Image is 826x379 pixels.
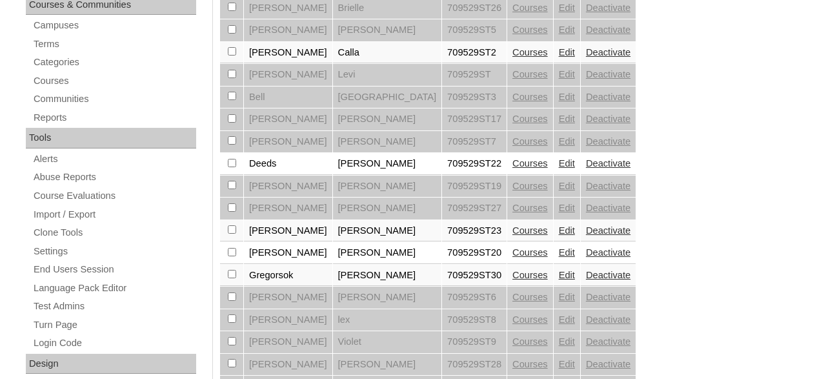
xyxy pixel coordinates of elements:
[512,136,548,147] a: Courses
[32,17,196,34] a: Campuses
[32,91,196,107] a: Communities
[244,287,332,309] td: [PERSON_NAME]
[244,331,332,353] td: [PERSON_NAME]
[559,181,575,191] a: Edit
[559,114,575,124] a: Edit
[32,54,196,70] a: Categories
[442,42,507,64] td: 709529ST2
[559,92,575,102] a: Edit
[442,19,507,41] td: 709529ST5
[512,181,548,191] a: Courses
[559,136,575,147] a: Edit
[333,354,442,376] td: [PERSON_NAME]
[244,354,332,376] td: [PERSON_NAME]
[333,198,442,220] td: [PERSON_NAME]
[512,225,548,236] a: Courses
[586,225,630,236] a: Deactivate
[333,108,442,130] td: [PERSON_NAME]
[32,261,196,278] a: End Users Session
[442,176,507,198] td: 709529ST19
[559,270,575,280] a: Edit
[586,247,630,258] a: Deactivate
[512,203,548,213] a: Courses
[512,247,548,258] a: Courses
[244,87,332,108] td: Bell
[586,359,630,369] a: Deactivate
[559,203,575,213] a: Edit
[586,92,630,102] a: Deactivate
[244,220,332,242] td: [PERSON_NAME]
[512,359,548,369] a: Courses
[32,36,196,52] a: Terms
[559,359,575,369] a: Edit
[333,87,442,108] td: [GEOGRAPHIC_DATA]
[559,336,575,347] a: Edit
[586,314,630,325] a: Deactivate
[442,64,507,86] td: 709529ST
[512,92,548,102] a: Courses
[26,354,196,374] div: Design
[32,188,196,204] a: Course Evaluations
[442,87,507,108] td: 709529ST3
[442,198,507,220] td: 709529ST27
[244,242,332,264] td: [PERSON_NAME]
[586,25,630,35] a: Deactivate
[32,317,196,333] a: Turn Page
[32,335,196,351] a: Login Code
[333,153,442,175] td: [PERSON_NAME]
[586,203,630,213] a: Deactivate
[512,314,548,325] a: Courses
[333,309,442,331] td: lex
[244,176,332,198] td: [PERSON_NAME]
[244,108,332,130] td: [PERSON_NAME]
[512,3,548,13] a: Courses
[442,265,507,287] td: 709529ST30
[586,336,630,347] a: Deactivate
[442,354,507,376] td: 709529ST28
[442,153,507,175] td: 709529ST22
[559,47,575,57] a: Edit
[244,131,332,153] td: [PERSON_NAME]
[442,108,507,130] td: 709529ST17
[442,309,507,331] td: 709529ST8
[333,64,442,86] td: Levi
[559,247,575,258] a: Edit
[32,298,196,314] a: Test Admins
[512,69,548,79] a: Courses
[26,128,196,149] div: Tools
[586,270,630,280] a: Deactivate
[333,331,442,353] td: Violet
[512,47,548,57] a: Courses
[333,287,442,309] td: [PERSON_NAME]
[244,265,332,287] td: Gregorsok
[333,42,442,64] td: Calla
[244,309,332,331] td: [PERSON_NAME]
[586,181,630,191] a: Deactivate
[244,198,332,220] td: [PERSON_NAME]
[333,176,442,198] td: [PERSON_NAME]
[442,331,507,353] td: 709529ST9
[559,225,575,236] a: Edit
[586,47,630,57] a: Deactivate
[559,3,575,13] a: Edit
[586,158,630,169] a: Deactivate
[333,265,442,287] td: [PERSON_NAME]
[32,225,196,241] a: Clone Tools
[442,242,507,264] td: 709529ST20
[244,42,332,64] td: [PERSON_NAME]
[333,220,442,242] td: [PERSON_NAME]
[586,69,630,79] a: Deactivate
[442,131,507,153] td: 709529ST7
[32,151,196,167] a: Alerts
[333,242,442,264] td: [PERSON_NAME]
[333,19,442,41] td: [PERSON_NAME]
[244,19,332,41] td: [PERSON_NAME]
[586,136,630,147] a: Deactivate
[559,158,575,169] a: Edit
[32,280,196,296] a: Language Pack Editor
[333,131,442,153] td: [PERSON_NAME]
[512,292,548,302] a: Courses
[244,153,332,175] td: Deeds
[559,69,575,79] a: Edit
[512,336,548,347] a: Courses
